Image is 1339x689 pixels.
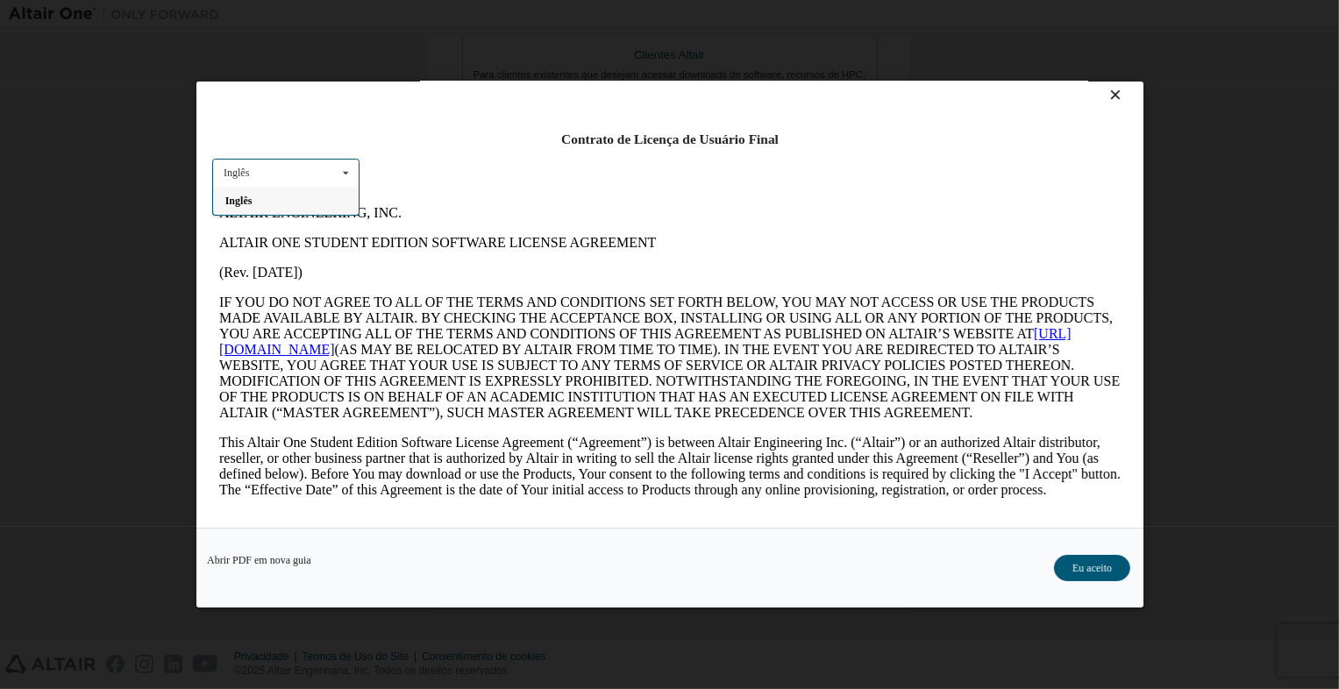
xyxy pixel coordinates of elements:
button: Eu aceito [1054,555,1130,581]
p: IF YOU DO NOT AGREE TO ALL OF THE TERMS AND CONDITIONS SET FORTH BELOW, YOU MAY NOT ACCESS OR USE... [7,96,908,223]
p: ALTAIR ONE STUDENT EDITION SOFTWARE LICENSE AGREEMENT [7,37,908,53]
a: Abrir PDF em nova guia [207,555,311,565]
span: Inglês [224,195,252,207]
a: [URL][DOMAIN_NAME] [7,128,859,159]
p: (Rev. [DATE]) [7,67,908,82]
p: This Altair One Student Edition Software License Agreement (“Agreement”) is between Altair Engine... [7,237,908,300]
p: ALTAIR ENGINEERING, INC. [7,7,908,23]
div: Contrato de Licença de Usuário Final [212,131,1128,148]
div: Inglês [224,167,249,178]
